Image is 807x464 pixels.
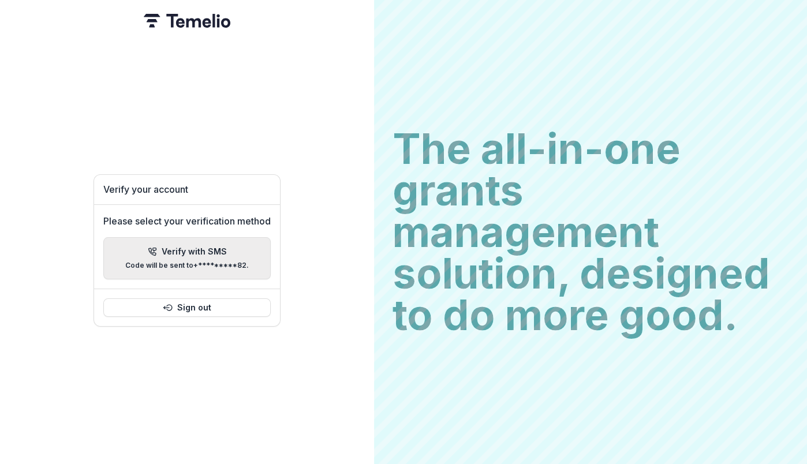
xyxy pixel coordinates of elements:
[103,298,271,317] button: Sign out
[103,214,271,228] p: Please select your verification method
[103,184,271,195] h1: Verify your account
[162,247,227,257] p: Verify with SMS
[144,14,230,28] img: Temelio
[103,237,271,279] button: Verify with SMSCode will be sent to+*********82.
